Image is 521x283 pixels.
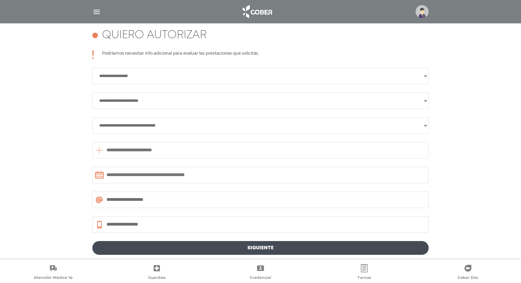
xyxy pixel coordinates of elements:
[148,275,166,281] span: Guardias
[312,264,416,282] a: Turnos
[105,264,209,282] a: Guardias
[250,275,271,281] span: Credencial
[34,275,73,281] span: Atención Médica Ya
[239,3,275,20] img: logo_cober_home-white.png
[416,5,429,18] img: profile-placeholder.svg
[92,241,429,255] a: Siguiente
[92,8,101,16] img: Cober_menu-lines-white.svg
[416,264,520,282] a: Cober Doc
[102,29,207,42] h4: Quiero autorizar
[209,264,313,282] a: Credencial
[357,275,371,281] span: Turnos
[102,50,259,59] p: Podríamos necesitar info adicional para evaluar las prestaciones que solicitás.
[458,275,478,281] span: Cober Doc
[1,264,105,282] a: Atención Médica Ya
